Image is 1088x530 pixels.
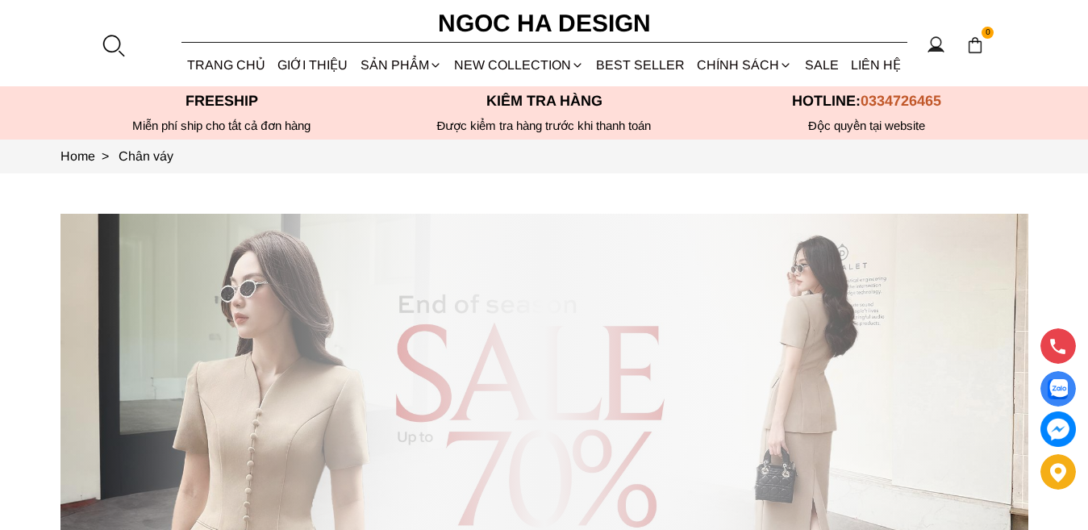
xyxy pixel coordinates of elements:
a: TRANG CHỦ [181,44,272,86]
a: messenger [1040,411,1076,447]
div: Chính sách [691,44,798,86]
p: Hotline: [706,93,1028,110]
a: SALE [798,44,844,86]
font: Kiểm tra hàng [486,93,602,109]
img: Display image [1048,379,1068,399]
p: Freeship [60,93,383,110]
p: Được kiểm tra hàng trước khi thanh toán [383,119,706,133]
span: > [95,149,115,163]
span: 0334726465 [861,93,941,109]
span: 0 [982,27,994,40]
a: Ngoc Ha Design [423,4,665,43]
a: Display image [1040,371,1076,407]
a: BEST SELLER [590,44,691,86]
img: img-CART-ICON-ksit0nf1 [966,36,984,54]
div: SẢN PHẨM [354,44,448,86]
a: GIỚI THIỆU [272,44,354,86]
h6: Độc quyền tại website [706,119,1028,133]
a: NEW COLLECTION [448,44,590,86]
a: Link to Chân váy [119,149,173,163]
div: Miễn phí ship cho tất cả đơn hàng [60,119,383,133]
a: Link to Home [60,149,119,163]
a: LIÊN HỆ [844,44,907,86]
